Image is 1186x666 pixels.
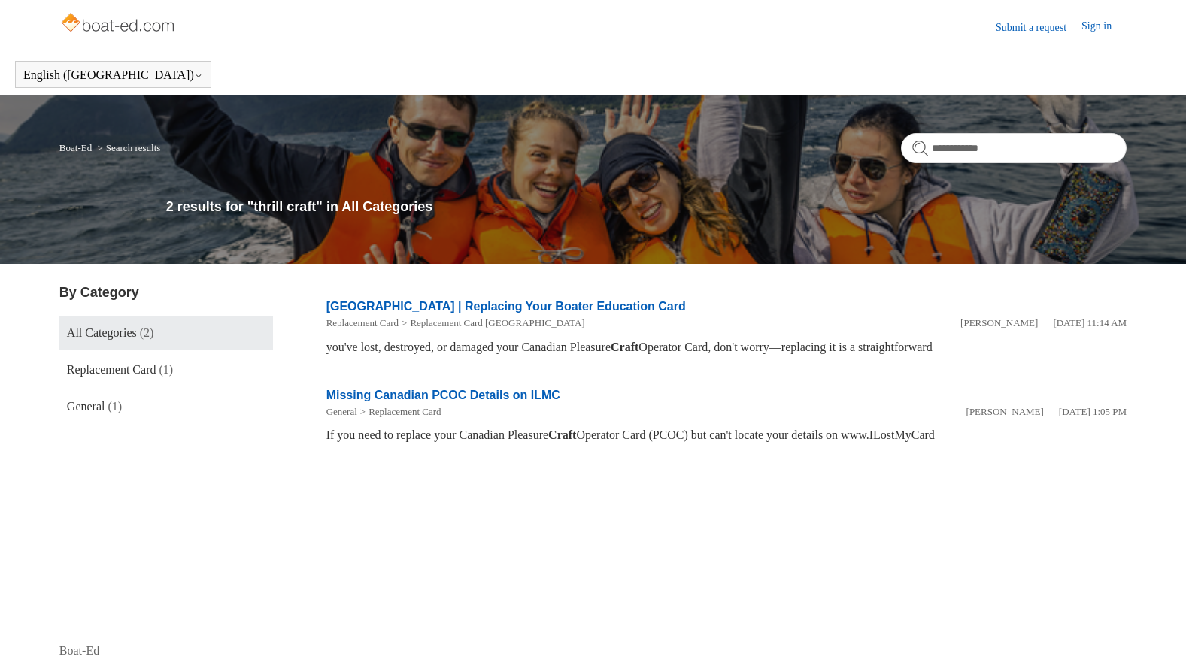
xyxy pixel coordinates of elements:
[67,326,137,339] span: All Categories
[326,338,1127,356] div: you've lost, destroyed, or damaged your Canadian Pleasure Operator Card, don't worry—replacing it...
[159,363,173,376] span: (1)
[369,406,441,417] a: Replacement Card
[996,20,1081,35] a: Submit a request
[326,316,399,331] li: Replacement Card
[23,68,203,82] button: English ([GEOGRAPHIC_DATA])
[140,326,154,339] span: (2)
[357,404,441,419] li: Replacement Card
[399,316,585,331] li: Replacement Card Canada
[326,300,686,313] a: [GEOGRAPHIC_DATA] | Replacing Your Boater Education Card
[960,316,1038,331] li: [PERSON_NAME]
[166,197,1127,217] h1: 2 results for "thrill craft" in All Categories
[94,142,160,153] li: Search results
[59,390,273,423] a: General (1)
[326,389,560,401] a: Missing Canadian PCOC Details on ILMC
[59,283,273,303] h3: By Category
[59,642,99,660] a: Boat-Ed
[901,133,1127,163] input: Search
[1081,18,1127,36] a: Sign in
[410,317,584,328] a: Replacement Card [GEOGRAPHIC_DATA]
[611,341,638,353] em: Craft
[326,426,1127,444] div: If you need to replace your Canadian Pleasure Operator Card (PCOC) but can't locate your details ...
[67,400,105,413] span: General
[59,142,92,153] a: Boat-Ed
[1053,317,1127,328] time: 05/22/2024, 11:14
[1059,406,1127,417] time: 01/05/2024, 13:05
[548,428,576,441] em: Craft
[326,317,399,328] a: Replacement Card
[108,400,122,413] span: (1)
[59,316,273,350] a: All Categories (2)
[966,404,1044,419] li: [PERSON_NAME]
[326,404,357,419] li: General
[59,9,179,39] img: Boat-Ed Help Center home page
[326,406,357,417] a: General
[59,353,273,386] a: Replacement Card (1)
[59,142,95,153] li: Boat-Ed
[67,363,156,376] span: Replacement Card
